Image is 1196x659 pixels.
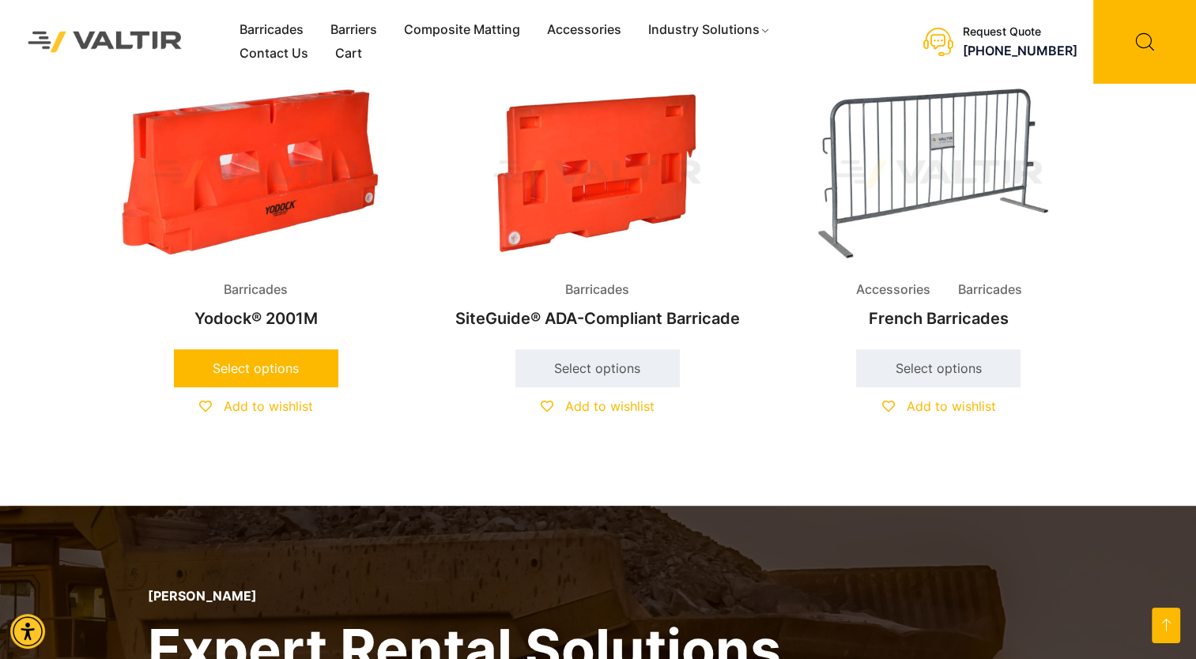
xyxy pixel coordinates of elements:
a: Accessories [534,18,635,42]
div: Accessibility Menu [10,614,45,649]
a: Add to wishlist [199,398,313,414]
a: Select options for “SiteGuide® ADA-Compliant Barricade” [515,349,680,387]
a: Cart [322,42,375,66]
a: Contact Us [226,42,322,66]
a: Select options for “French Barricades” [856,349,1021,387]
span: Add to wishlist [224,398,313,414]
a: Barricades [226,18,317,42]
span: Add to wishlist [565,398,655,414]
a: Barriers [317,18,390,42]
a: Industry Solutions [635,18,784,42]
img: Valtir Rentals [12,15,198,68]
img: Barricades [104,83,408,265]
a: Add to wishlist [541,398,655,414]
p: [PERSON_NAME] [148,589,781,604]
span: Barricades [553,278,641,302]
img: Accessories [787,83,1090,265]
a: Composite Matting [390,18,534,42]
div: Request Quote [963,25,1077,39]
img: Barricades [445,83,749,265]
span: Barricades [212,278,300,302]
a: Open this option [1152,608,1180,643]
a: BarricadesYodock® 2001M [104,83,408,337]
span: Accessories [843,278,941,302]
a: BarricadesSiteGuide® ADA-Compliant Barricade [445,83,749,337]
span: Barricades [945,278,1033,302]
span: Add to wishlist [906,398,995,414]
a: Accessories BarricadesFrench Barricades [787,83,1090,337]
h2: Yodock® 2001M [104,301,408,336]
a: call (888) 496-3625 [963,43,1077,58]
h2: French Barricades [787,301,1090,336]
h2: SiteGuide® ADA-Compliant Barricade [445,301,749,336]
a: Add to wishlist [881,398,995,414]
a: Select options for “Yodock® 2001M” [174,349,338,387]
